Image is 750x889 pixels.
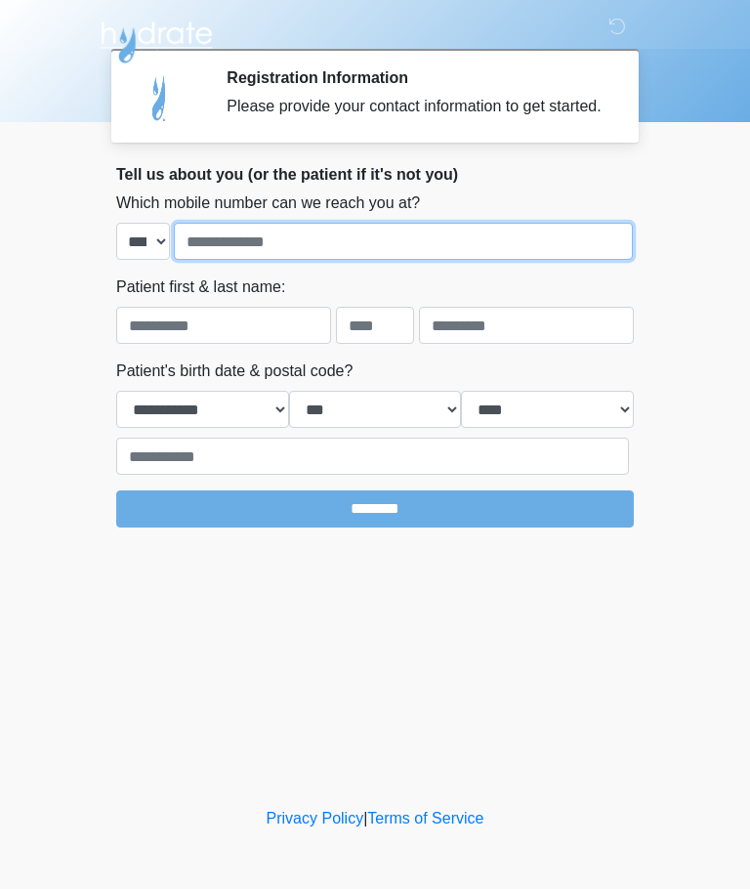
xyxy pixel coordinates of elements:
[363,810,367,826] a: |
[367,810,483,826] a: Terms of Service
[116,191,420,215] label: Which mobile number can we reach you at?
[131,68,189,127] img: Agent Avatar
[267,810,364,826] a: Privacy Policy
[227,95,604,118] div: Please provide your contact information to get started.
[116,165,634,184] h2: Tell us about you (or the patient if it's not you)
[97,15,216,64] img: Hydrate IV Bar - Arcadia Logo
[116,360,353,383] label: Patient's birth date & postal code?
[116,275,285,299] label: Patient first & last name:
